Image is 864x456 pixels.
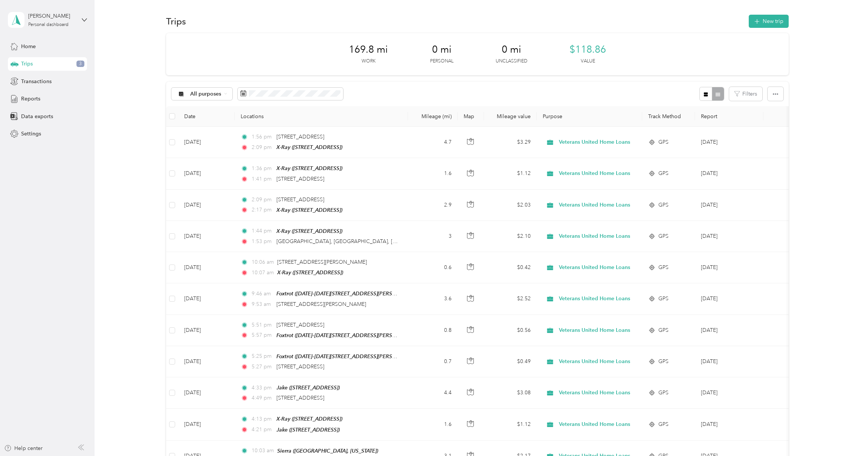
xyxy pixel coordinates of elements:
span: [STREET_ADDRESS] [276,395,324,401]
span: [STREET_ADDRESS][PERSON_NAME] [277,259,367,265]
th: Report [695,106,763,127]
span: 1:36 pm [252,164,273,173]
td: $2.52 [484,283,537,315]
td: [DATE] [178,252,235,283]
td: $2.03 [484,190,537,221]
td: $1.12 [484,158,537,189]
span: [STREET_ADDRESS] [276,322,324,328]
button: Help center [4,444,43,452]
td: Aug 2025 [695,127,763,158]
p: Unclassified [496,58,527,65]
span: Veterans United Home Loans [559,169,630,178]
span: Veterans United Home Loans [559,295,630,303]
td: [DATE] [178,283,235,315]
button: Filters [729,87,762,101]
td: [DATE] [178,377,235,409]
span: 2:17 pm [252,206,273,214]
span: 5:57 pm [252,331,273,339]
td: 3.6 [408,283,458,315]
td: [DATE] [178,346,235,377]
span: X-Ray ([STREET_ADDRESS]) [276,144,342,150]
td: [DATE] [178,315,235,346]
span: [STREET_ADDRESS] [276,363,324,370]
span: X-Ray ([STREET_ADDRESS]) [276,228,342,234]
span: Veterans United Home Loans [559,232,630,240]
td: 4.4 [408,377,458,409]
span: 5:27 pm [252,363,273,371]
td: 0.7 [408,346,458,377]
td: Aug 2025 [695,377,763,409]
span: 3 [76,61,84,67]
td: Aug 2025 [695,190,763,221]
span: X-Ray ([STREET_ADDRESS]) [277,269,343,275]
td: Aug 2025 [695,252,763,283]
h1: Trips [166,17,186,25]
span: 1:53 pm [252,237,273,246]
span: 4:49 pm [252,394,273,402]
span: GPS [658,263,669,272]
td: 1.6 [408,158,458,189]
span: Veterans United Home Loans [559,201,630,209]
span: GPS [658,138,669,146]
td: [DATE] [178,409,235,440]
span: 10:07 am [252,269,274,277]
span: 4:33 pm [252,384,273,392]
span: 10:03 am [252,447,274,455]
span: Sierra ([GEOGRAPHIC_DATA], [US_STATE]) [277,448,378,454]
span: GPS [658,389,669,397]
th: Mileage (mi) [408,106,458,127]
td: 0.6 [408,252,458,283]
td: $0.56 [484,315,537,346]
td: $2.10 [484,221,537,252]
span: [STREET_ADDRESS] [276,176,324,182]
span: Foxtrot ([DATE]–[DATE][STREET_ADDRESS][PERSON_NAME]) [276,353,422,360]
span: GPS [658,169,669,178]
span: Veterans United Home Loans [559,389,630,397]
td: 1.6 [408,409,458,440]
span: 5:51 pm [252,321,273,329]
span: 9:53 am [252,300,273,309]
th: Mileage value [484,106,537,127]
span: 0 mi [432,44,452,56]
span: Veterans United Home Loans [559,138,630,146]
span: $118.86 [569,44,606,56]
span: Foxtrot ([DATE]–[DATE][STREET_ADDRESS][PERSON_NAME]) [276,290,422,297]
span: [STREET_ADDRESS][PERSON_NAME] [276,301,366,307]
td: Aug 2025 [695,158,763,189]
td: $1.12 [484,409,537,440]
th: Locations [235,106,408,127]
td: Aug 2025 [695,221,763,252]
span: [STREET_ADDRESS] [276,196,324,203]
td: 2.9 [408,190,458,221]
p: Personal [430,58,453,65]
span: Settings [21,130,41,138]
td: $3.29 [484,127,537,158]
span: 1:41 pm [252,175,273,183]
td: Aug 2025 [695,346,763,377]
th: Map [458,106,484,127]
iframe: Everlance-gr Chat Button Frame [822,414,864,456]
td: Aug 2025 [695,283,763,315]
span: 1:56 pm [252,133,273,141]
td: [DATE] [178,221,235,252]
span: GPS [658,326,669,334]
button: New trip [749,15,789,28]
span: GPS [658,295,669,303]
span: Reports [21,95,40,103]
td: Aug 2025 [695,409,763,440]
span: GPS [658,201,669,209]
span: Home [21,43,36,50]
span: 2:09 pm [252,143,273,152]
td: [DATE] [178,190,235,221]
span: 10:06 am [252,258,274,266]
td: [DATE] [178,127,235,158]
span: Foxtrot ([DATE]–[DATE][STREET_ADDRESS][PERSON_NAME]) [276,332,422,339]
span: 169.8 mi [349,44,388,56]
div: [PERSON_NAME] [28,12,75,20]
span: [STREET_ADDRESS] [276,134,324,140]
span: 2:09 pm [252,196,273,204]
th: Track Method [642,106,695,127]
div: Personal dashboard [28,23,69,27]
span: Veterans United Home Loans [559,357,630,366]
th: Date [178,106,235,127]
